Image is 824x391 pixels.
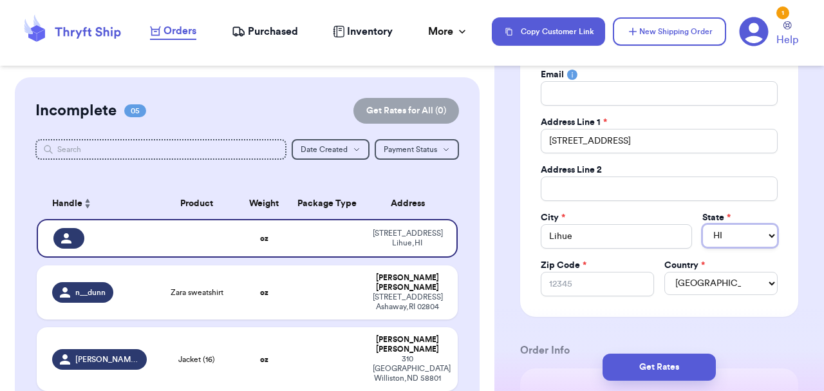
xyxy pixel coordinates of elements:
span: 05 [124,104,146,117]
a: Orders [150,23,196,40]
div: 310 [GEOGRAPHIC_DATA] Williston , ND 58801 [373,354,442,383]
button: Get Rates [603,354,716,381]
span: Date Created [301,146,348,153]
label: Address Line 1 [541,116,607,129]
label: Country [664,259,705,272]
span: Payment Status [384,146,437,153]
div: 1 [776,6,789,19]
a: Help [776,21,798,48]
button: Copy Customer Link [492,17,605,46]
label: Email [541,68,564,81]
span: Inventory [347,24,393,39]
label: Zip Code [541,259,586,272]
a: 1 [739,17,769,46]
span: Orders [164,23,196,39]
button: Date Created [292,139,370,160]
span: [PERSON_NAME].[PERSON_NAME] [75,354,139,365]
button: Get Rates for All (0) [353,98,459,124]
span: Handle [52,197,82,211]
strong: oz [260,356,268,363]
div: [PERSON_NAME] [PERSON_NAME] [373,335,442,354]
h2: Incomplete [35,100,117,121]
a: Inventory [333,24,393,39]
th: Product [154,188,239,219]
button: New Shipping Order [613,17,726,46]
span: Purchased [248,24,298,39]
span: n__dunn [75,287,106,298]
label: City [541,211,565,224]
button: Sort ascending [82,196,93,211]
input: 12345 [541,272,654,296]
span: Zara sweatshirt [171,287,223,298]
div: [STREET_ADDRESS] Ashaway , RI 02804 [373,292,442,312]
div: [STREET_ADDRESS] Lihue , HI [373,229,441,248]
label: Address Line 2 [541,164,602,176]
div: More [428,24,469,39]
span: Help [776,32,798,48]
h3: Order Info [520,343,798,358]
a: Purchased [232,24,298,39]
label: State [702,211,731,224]
strong: oz [260,234,268,242]
th: Weight [239,188,289,219]
span: Jacket (16) [178,354,215,365]
th: Address [365,188,458,219]
th: Package Type [289,188,365,219]
div: [PERSON_NAME] [PERSON_NAME] [373,273,442,292]
strong: oz [260,289,268,296]
button: Payment Status [375,139,459,160]
input: Search [35,139,286,160]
